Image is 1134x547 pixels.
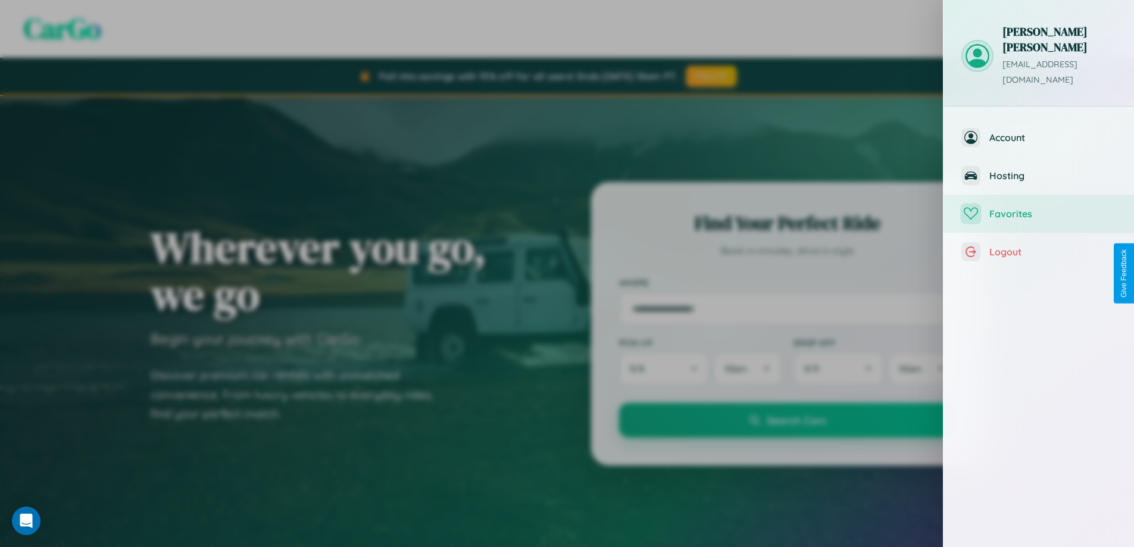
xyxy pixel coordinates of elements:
h3: [PERSON_NAME] [PERSON_NAME] [1002,24,1116,55]
p: [EMAIL_ADDRESS][DOMAIN_NAME] [1002,57,1116,88]
span: Favorites [989,208,1116,220]
button: Account [944,118,1134,157]
button: Hosting [944,157,1134,195]
span: Hosting [989,170,1116,182]
button: Favorites [944,195,1134,233]
span: Account [989,132,1116,143]
span: Logout [989,246,1116,258]
div: Open Intercom Messenger [12,507,40,535]
div: Give Feedback [1120,249,1128,298]
button: Logout [944,233,1134,271]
